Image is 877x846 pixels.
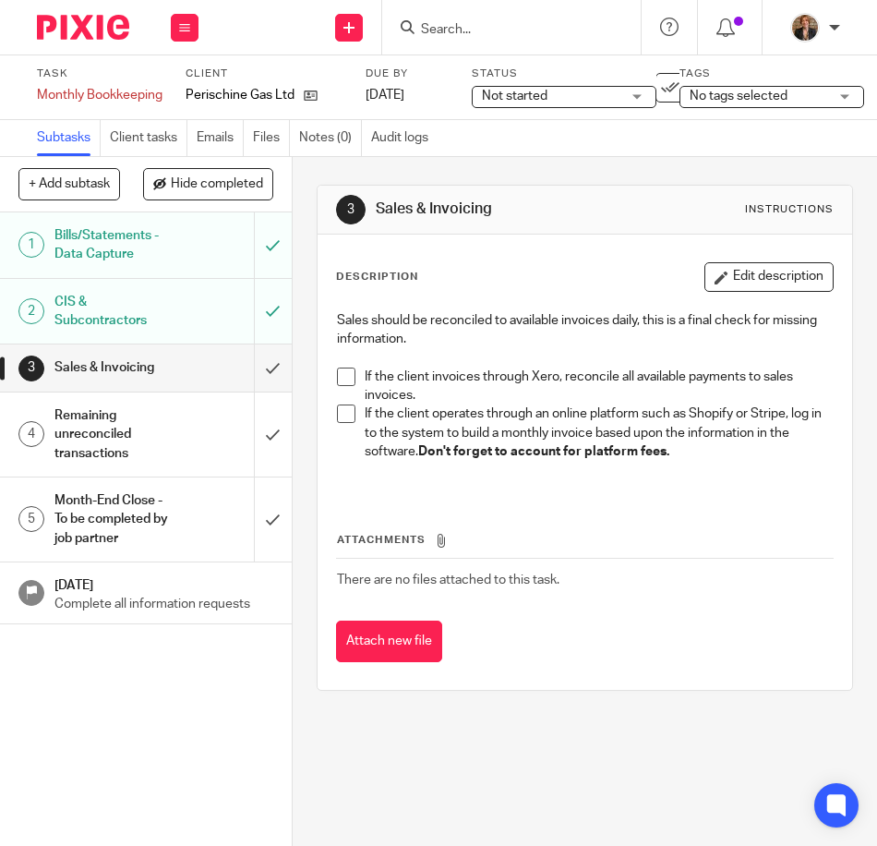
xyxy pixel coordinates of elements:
[143,168,273,199] button: Hide completed
[679,66,864,81] label: Tags
[365,405,833,461] p: If the client operates through an online platform such as Shopify or Stripe, log in to the system...
[37,15,129,40] img: Pixie
[253,120,290,156] a: Files
[376,199,624,219] h1: Sales & Invoicing
[472,66,656,81] label: Status
[366,66,449,81] label: Due by
[37,86,162,104] div: Monthly Bookkeeping
[337,535,426,545] span: Attachments
[18,506,44,532] div: 5
[299,120,362,156] a: Notes (0)
[186,86,294,104] p: Perischine Gas Ltd
[482,90,547,103] span: Not started
[54,288,175,335] h1: CIS & Subcontractors
[371,120,438,156] a: Audit logs
[54,595,273,613] p: Complete all information requests
[54,402,175,467] h1: Remaining unreconciled transactions
[337,574,559,586] span: There are no files attached to this task.
[54,222,175,269] h1: Bills/Statements - Data Capture
[54,487,175,552] h1: Month-End Close - To be completed by job partner
[18,232,44,258] div: 1
[704,262,834,292] button: Edit description
[336,621,442,662] button: Attach new file
[18,421,44,447] div: 4
[186,66,347,81] label: Client
[418,445,669,458] strong: Don't forget to account for platform fees.
[18,356,44,381] div: 3
[171,177,263,192] span: Hide completed
[197,120,244,156] a: Emails
[419,22,585,39] input: Search
[336,270,418,284] p: Description
[37,66,162,81] label: Task
[745,202,834,217] div: Instructions
[366,89,404,102] span: [DATE]
[54,572,273,595] h1: [DATE]
[337,311,833,349] p: Sales should be reconciled to available invoices daily, this is a final check for missing informa...
[18,298,44,324] div: 2
[110,120,187,156] a: Client tasks
[690,90,787,103] span: No tags selected
[365,368,833,405] p: If the client invoices through Xero, reconcile all available payments to sales invoices.
[336,195,366,224] div: 3
[790,13,820,42] img: WhatsApp%20Image%202025-04-23%20at%2010.20.30_16e186ec.jpg
[37,120,101,156] a: Subtasks
[18,168,120,199] button: + Add subtask
[54,354,175,381] h1: Sales & Invoicing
